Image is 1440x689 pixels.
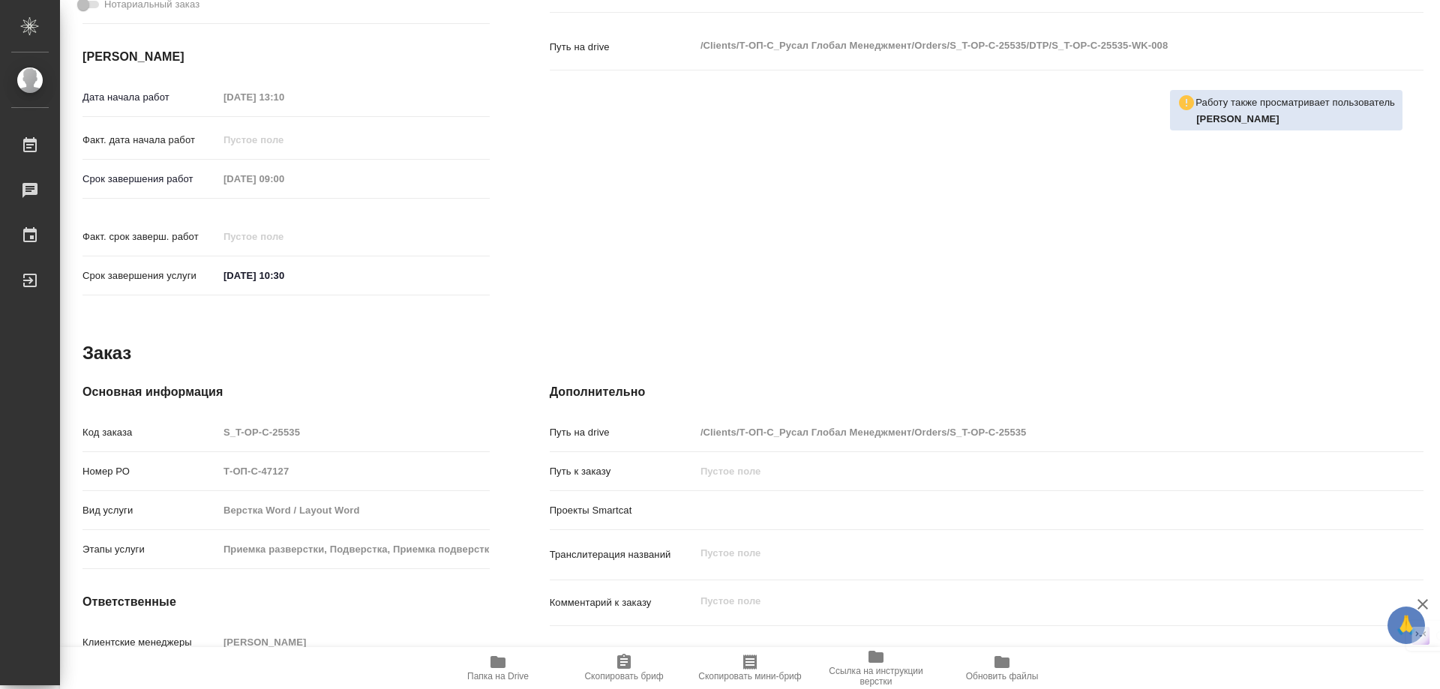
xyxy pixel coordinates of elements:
[550,464,695,479] p: Путь к заказу
[82,383,490,401] h4: Основная информация
[218,499,490,521] input: Пустое поле
[695,421,1351,443] input: Пустое поле
[82,48,490,66] h4: [PERSON_NAME]
[698,671,801,682] span: Скопировать мини-бриф
[1393,610,1419,641] span: 🙏
[82,593,490,611] h4: Ответственные
[82,542,218,557] p: Этапы услуги
[550,40,695,55] p: Путь на drive
[218,460,490,482] input: Пустое поле
[550,595,695,610] p: Комментарий к заказу
[218,265,349,286] input: ✎ Введи что-нибудь
[695,460,1351,482] input: Пустое поле
[82,503,218,518] p: Вид услуги
[561,647,687,689] button: Скопировать бриф
[82,172,218,187] p: Срок завершения работ
[1196,112,1395,127] p: Савченко Дмитрий
[550,425,695,440] p: Путь на drive
[218,421,490,443] input: Пустое поле
[550,383,1423,401] h4: Дополнительно
[82,268,218,283] p: Срок завершения услуги
[695,33,1351,58] textarea: /Clients/Т-ОП-С_Русал Глобал Менеджмент/Orders/S_T-OP-C-25535/DTP/S_T-OP-C-25535-WK-008
[218,129,349,151] input: Пустое поле
[82,464,218,479] p: Номер РО
[82,133,218,148] p: Факт. дата начала работ
[687,647,813,689] button: Скопировать мини-бриф
[218,226,349,247] input: Пустое поле
[218,86,349,108] input: Пустое поле
[550,503,695,518] p: Проекты Smartcat
[822,666,930,687] span: Ссылка на инструкции верстки
[82,425,218,440] p: Код заказа
[1195,95,1395,110] p: Работу также просматривает пользователь
[584,671,663,682] span: Скопировать бриф
[435,647,561,689] button: Папка на Drive
[966,671,1039,682] span: Обновить файлы
[939,647,1065,689] button: Обновить файлы
[82,635,218,650] p: Клиентские менеджеры
[218,631,490,653] input: Пустое поле
[82,341,131,365] h2: Заказ
[1196,113,1279,124] b: [PERSON_NAME]
[82,229,218,244] p: Факт. срок заверш. работ
[550,547,695,562] p: Транслитерация названий
[1387,607,1425,644] button: 🙏
[218,538,490,560] input: Пустое поле
[467,671,529,682] span: Папка на Drive
[82,90,218,105] p: Дата начала работ
[218,168,349,190] input: Пустое поле
[813,647,939,689] button: Ссылка на инструкции верстки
